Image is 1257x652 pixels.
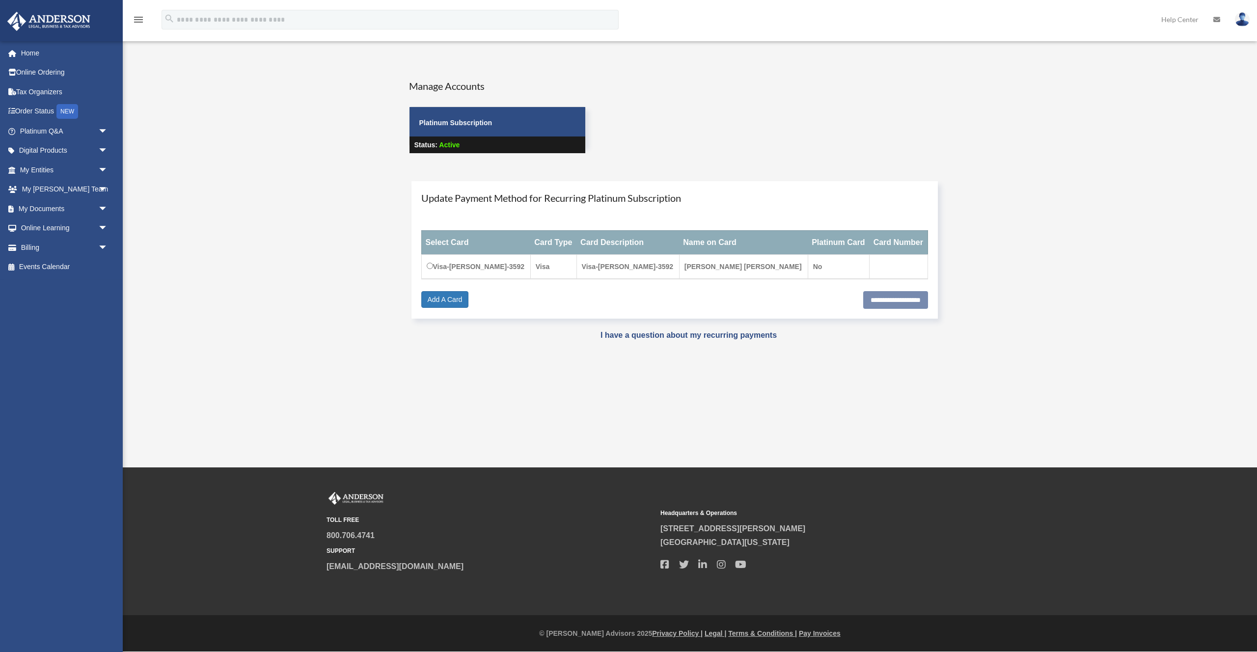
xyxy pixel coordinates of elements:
span: Active [439,141,460,149]
a: Online Ordering [7,63,123,82]
a: [GEOGRAPHIC_DATA][US_STATE] [660,538,790,546]
small: SUPPORT [327,546,654,556]
img: User Pic [1235,12,1250,27]
th: Card Number [870,230,928,254]
i: menu [133,14,144,26]
strong: Status: [414,141,437,149]
h4: Manage Accounts [409,79,586,93]
span: arrow_drop_down [98,199,118,219]
img: Anderson Advisors Platinum Portal [4,12,93,31]
span: arrow_drop_down [98,160,118,180]
div: NEW [56,104,78,119]
strong: Platinum Subscription [419,119,492,127]
a: Online Learningarrow_drop_down [7,218,123,238]
td: Visa-[PERSON_NAME]-3592 [421,254,530,279]
a: Terms & Conditions | [728,629,797,637]
span: arrow_drop_down [98,141,118,161]
a: Billingarrow_drop_down [7,238,123,257]
a: Add A Card [421,291,469,308]
a: Order StatusNEW [7,102,123,122]
a: My Documentsarrow_drop_down [7,199,123,218]
a: Platinum Q&Aarrow_drop_down [7,121,123,141]
i: search [164,13,175,24]
span: arrow_drop_down [98,121,118,141]
a: My Entitiesarrow_drop_down [7,160,123,180]
small: TOLL FREE [327,515,654,525]
th: Name on Card [679,230,808,254]
a: My [PERSON_NAME] Teamarrow_drop_down [7,180,123,199]
td: [PERSON_NAME] [PERSON_NAME] [679,254,808,279]
span: arrow_drop_down [98,218,118,239]
a: [EMAIL_ADDRESS][DOMAIN_NAME] [327,562,464,570]
a: [STREET_ADDRESS][PERSON_NAME] [660,524,805,533]
th: Card Description [576,230,679,254]
td: Visa-[PERSON_NAME]-3592 [576,254,679,279]
a: Events Calendar [7,257,123,277]
a: Digital Productsarrow_drop_down [7,141,123,161]
h4: Update Payment Method for Recurring Platinum Subscription [421,191,929,205]
a: Tax Organizers [7,82,123,102]
th: Select Card [421,230,530,254]
a: Legal | [705,629,726,637]
th: Card Type [530,230,576,254]
td: Visa [530,254,576,279]
div: © [PERSON_NAME] Advisors 2025 [123,627,1257,640]
small: Headquarters & Operations [660,508,987,518]
td: No [808,254,869,279]
a: Privacy Policy | [652,629,703,637]
a: I have a question about my recurring payments [601,331,777,339]
span: arrow_drop_down [98,238,118,258]
th: Platinum Card [808,230,869,254]
a: 800.706.4741 [327,531,375,540]
a: Pay Invoices [799,629,841,637]
span: arrow_drop_down [98,180,118,200]
img: Anderson Advisors Platinum Portal [327,492,385,505]
a: menu [133,17,144,26]
a: Home [7,43,123,63]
